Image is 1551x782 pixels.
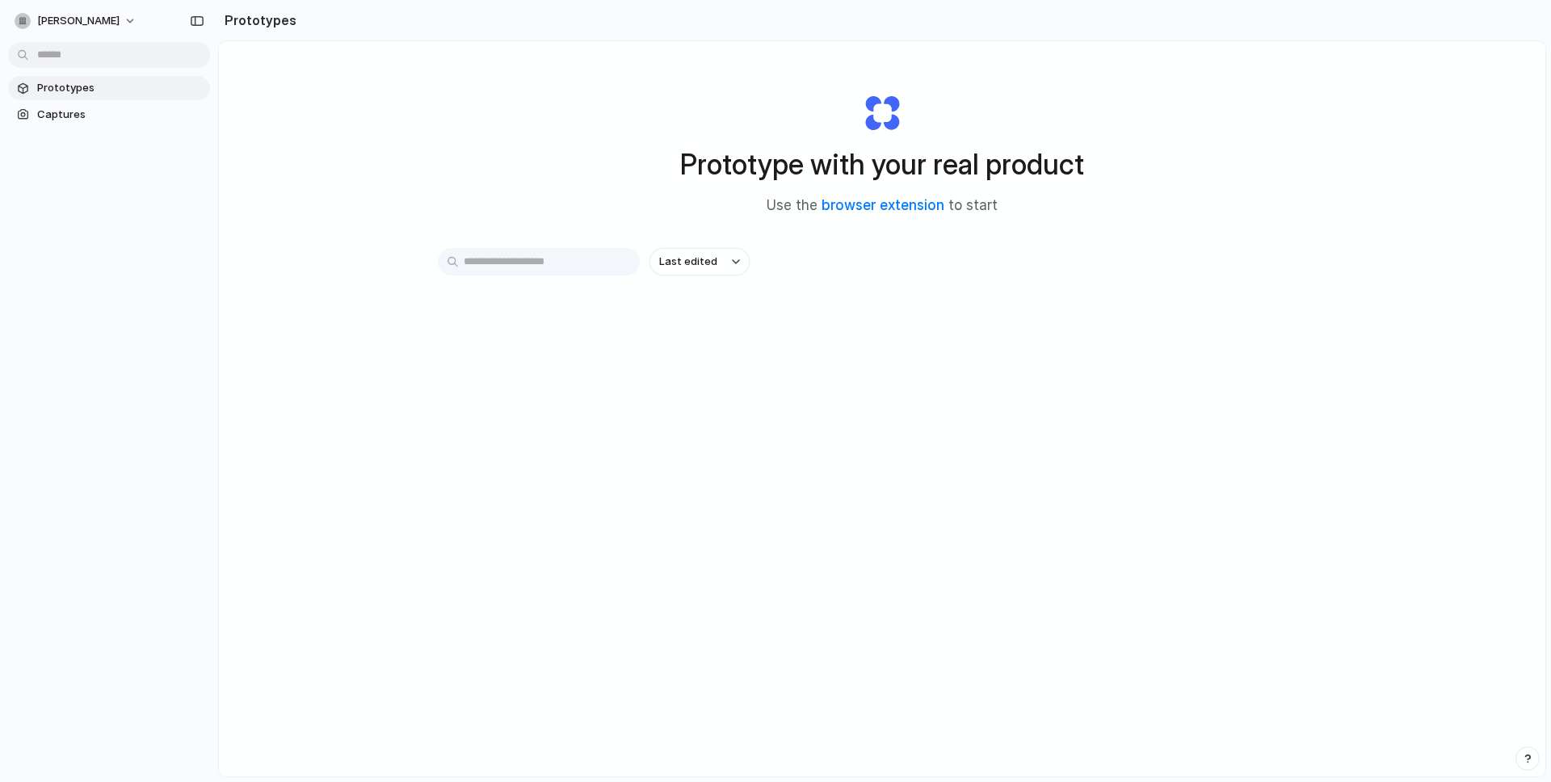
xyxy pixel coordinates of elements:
span: Last edited [659,254,717,270]
span: Prototypes [37,80,204,96]
span: [PERSON_NAME] [37,13,120,29]
button: [PERSON_NAME] [8,8,145,34]
a: Captures [8,103,210,127]
h2: Prototypes [218,11,296,30]
h1: Prototype with your real product [680,143,1084,186]
span: Captures [37,107,204,123]
a: browser extension [822,197,944,213]
a: Prototypes [8,76,210,100]
button: Last edited [649,248,750,275]
span: Use the to start [767,195,998,217]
